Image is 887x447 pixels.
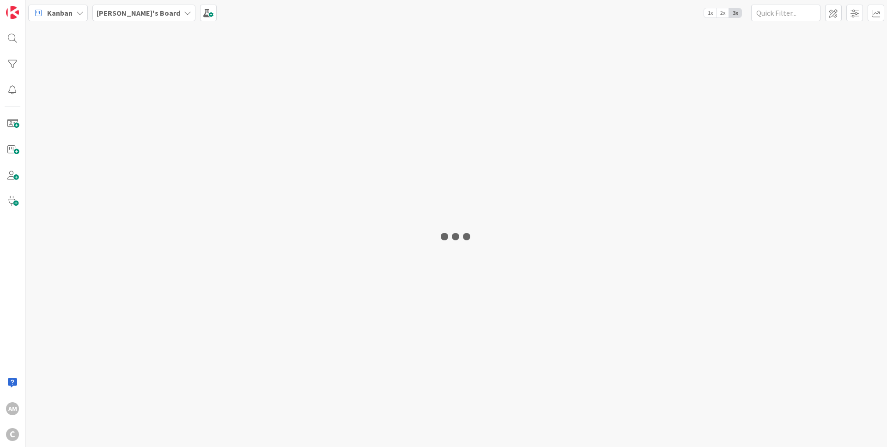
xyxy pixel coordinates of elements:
[6,6,19,19] img: Visit kanbanzone.com
[6,428,19,441] div: C
[751,5,820,21] input: Quick Filter...
[704,8,717,18] span: 1x
[6,402,19,415] div: AM
[717,8,729,18] span: 2x
[97,8,180,18] b: [PERSON_NAME]'s Board
[729,8,741,18] span: 3x
[47,7,73,18] span: Kanban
